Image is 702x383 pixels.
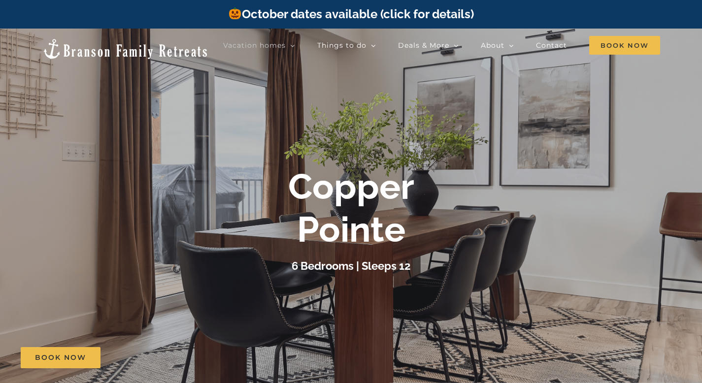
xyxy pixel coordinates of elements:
[223,35,660,55] nav: Main Menu
[398,42,449,49] span: Deals & More
[589,36,660,55] span: Book Now
[292,259,410,272] h3: 6 Bedrooms | Sleeps 12
[481,35,514,55] a: About
[35,353,86,362] span: Book Now
[21,347,100,368] a: Book Now
[228,7,473,21] a: October dates available (click for details)
[288,165,414,250] b: Copper Pointe
[398,35,459,55] a: Deals & More
[481,42,504,49] span: About
[223,42,286,49] span: Vacation homes
[536,35,567,55] a: Contact
[229,7,241,19] img: 🎃
[42,38,209,60] img: Branson Family Retreats Logo
[317,42,367,49] span: Things to do
[223,35,295,55] a: Vacation homes
[317,35,376,55] a: Things to do
[536,42,567,49] span: Contact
